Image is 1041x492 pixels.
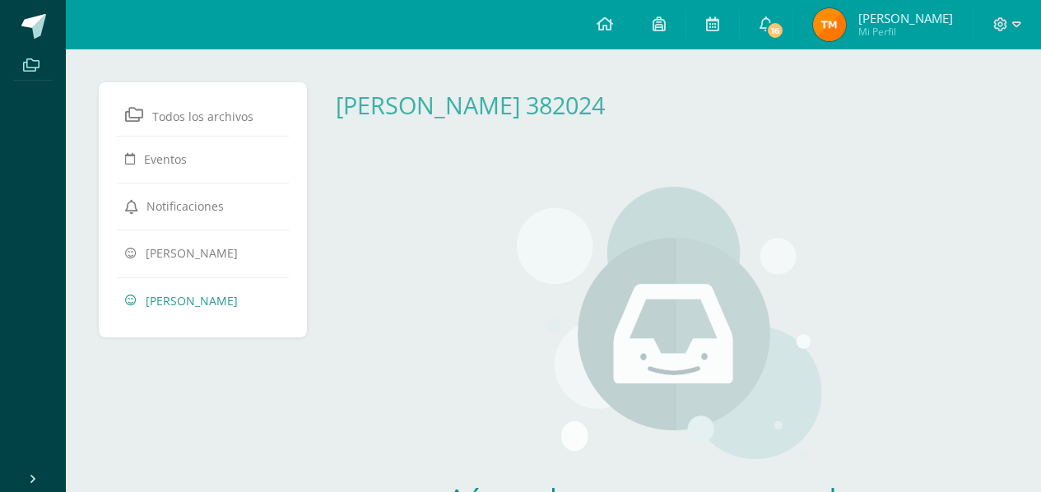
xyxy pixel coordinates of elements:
[858,10,953,26] span: [PERSON_NAME]
[125,285,281,315] a: [PERSON_NAME]
[813,8,846,41] img: a623f9d2267ae7980fda46d00c4b7ace.png
[152,109,253,124] span: Todos los archivos
[125,238,281,267] a: [PERSON_NAME]
[517,187,821,466] img: stages.png
[766,21,784,39] span: 16
[336,89,630,121] div: Gabriel Leiva 382024
[125,144,281,174] a: Eventos
[125,191,281,220] a: Notificaciones
[144,151,187,167] span: Eventos
[146,198,224,214] span: Notificaciones
[146,292,238,308] span: [PERSON_NAME]
[858,25,953,39] span: Mi Perfil
[146,245,238,261] span: [PERSON_NAME]
[125,100,281,129] a: Todos los archivos
[336,89,605,121] a: [PERSON_NAME] 382024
